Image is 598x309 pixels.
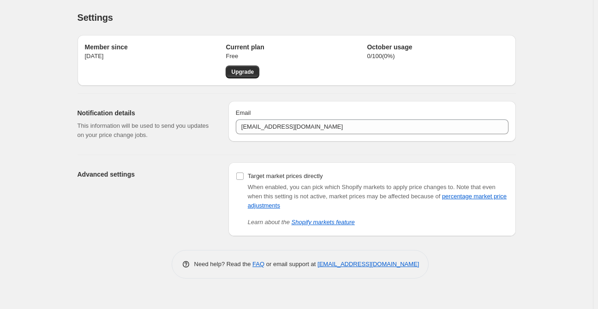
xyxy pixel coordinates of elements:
[226,65,259,78] a: Upgrade
[248,184,507,209] span: Note that even when this setting is not active, market prices may be affected because of
[194,261,253,267] span: Need help? Read the
[78,121,214,140] p: This information will be used to send you updates on your price change jobs.
[248,219,355,226] i: Learn about the
[231,68,254,76] span: Upgrade
[226,42,367,52] h2: Current plan
[367,52,508,61] p: 0 / 100 ( 0 %)
[78,108,214,118] h2: Notification details
[85,42,226,52] h2: Member since
[248,172,323,179] span: Target market prices directly
[236,109,251,116] span: Email
[367,42,508,52] h2: October usage
[292,219,355,226] a: Shopify markets feature
[78,12,113,23] span: Settings
[264,261,317,267] span: or email support at
[248,184,455,190] span: When enabled, you can pick which Shopify markets to apply price changes to.
[252,261,264,267] a: FAQ
[317,261,419,267] a: [EMAIL_ADDRESS][DOMAIN_NAME]
[226,52,367,61] p: Free
[85,52,226,61] p: [DATE]
[78,170,214,179] h2: Advanced settings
